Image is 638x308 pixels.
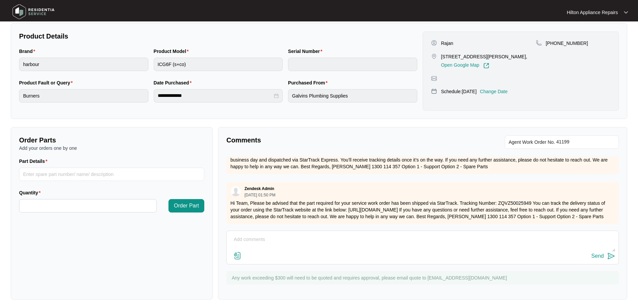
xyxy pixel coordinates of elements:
img: map-pin [431,88,437,94]
label: Part Details [19,158,50,165]
p: [PHONE_NUMBER] [546,40,588,47]
input: Add Agent Work Order No. [556,138,615,146]
input: Product Fault or Query [19,89,148,103]
p: Thanks guys, We do not stock the circlips, so have shipped a replacement valve under shipment ref... [230,150,615,170]
p: Rajan [441,40,453,47]
a: Open Google Map [441,63,489,69]
input: Brand [19,58,148,71]
p: [DATE] 01:50 PM [244,193,275,197]
label: Product Model [154,48,192,55]
input: Part Details [19,168,204,181]
p: Schedule: [DATE] [441,88,477,95]
label: Product Fault or Query [19,79,75,86]
label: Serial Number [288,48,325,55]
p: Hilton Appliance Repairs [567,9,618,16]
img: user-pin [431,40,437,46]
img: send-icon.svg [607,252,615,260]
p: Add your orders one by one [19,145,204,151]
p: Hi Team, Please be advised that the part required for your service work order has been shipped vi... [230,200,615,220]
input: Purchased From [288,89,417,103]
p: [STREET_ADDRESS][PERSON_NAME], [441,53,527,60]
p: Change Date [480,88,508,95]
p: Product Details [19,32,417,41]
input: Product Model [154,58,283,71]
label: Quantity [19,189,43,196]
input: Date Purchased [158,92,273,99]
img: Link-External [483,63,489,69]
p: Order Parts [19,135,204,145]
img: map-pin [431,53,437,59]
img: residentia service logo [10,2,57,22]
p: Zendesk Admin [244,186,274,191]
input: Serial Number [288,58,417,71]
label: Date Purchased [154,79,194,86]
span: Agent Work Order No. [509,138,555,146]
div: Send [591,253,604,259]
img: user.svg [231,186,241,196]
img: map-pin [536,40,542,46]
button: Order Part [168,199,204,212]
label: Purchased From [288,79,330,86]
p: Comments [226,135,418,145]
p: Any work exceeding $300 will need to be quoted and requires approval, please email quote to [EMAI... [232,274,616,281]
input: Quantity [19,199,156,212]
img: map-pin [431,75,437,81]
img: file-attachment-doc.svg [233,252,241,260]
span: Order Part [174,202,199,210]
label: Brand [19,48,38,55]
button: Send [591,252,615,261]
img: dropdown arrow [624,11,628,14]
